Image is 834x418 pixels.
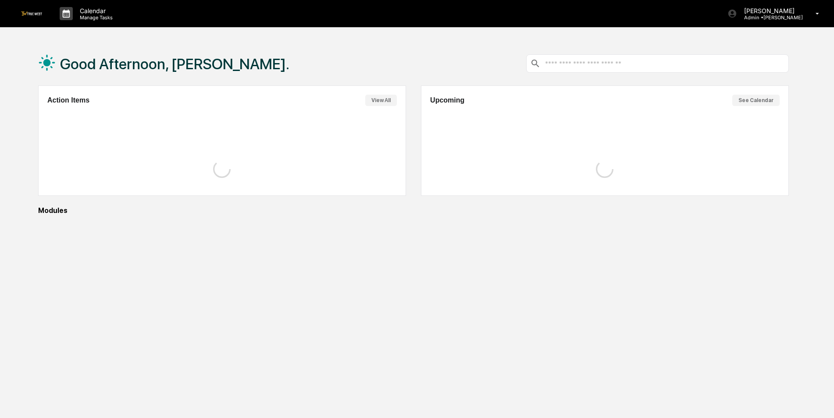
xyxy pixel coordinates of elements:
div: Modules [38,206,789,215]
h2: Action Items [47,96,89,104]
p: Calendar [73,7,117,14]
p: Manage Tasks [73,14,117,21]
button: View All [365,95,397,106]
p: [PERSON_NAME] [737,7,803,14]
h2: Upcoming [430,96,464,104]
p: Admin • [PERSON_NAME] [737,14,803,21]
h1: Good Afternoon, [PERSON_NAME]. [60,55,289,73]
button: See Calendar [732,95,780,106]
img: logo [21,11,42,15]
